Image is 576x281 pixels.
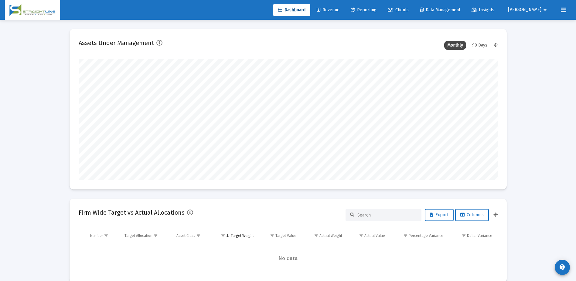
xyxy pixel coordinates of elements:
div: Data grid [79,228,498,274]
span: Show filter options for column 'Target Allocation' [153,233,158,238]
h2: Firm Wide Target vs Actual Allocations [79,208,185,217]
td: Column Asset Class [172,228,213,243]
a: Reporting [346,4,381,16]
div: Actual Value [364,233,385,238]
div: Asset Class [176,233,195,238]
span: Show filter options for column 'Dollar Variance' [462,233,466,238]
div: Target Value [275,233,296,238]
input: Search [357,213,417,218]
span: Data Management [420,7,460,12]
span: Dashboard [278,7,305,12]
div: Percentage Variance [409,233,443,238]
span: Export [430,212,448,217]
a: Clients [383,4,414,16]
td: Column Target Value [258,228,301,243]
div: Actual Weight [319,233,342,238]
span: No data [79,255,498,262]
div: 90 Days [469,41,490,50]
a: Revenue [312,4,344,16]
span: Show filter options for column 'Percentage Variance' [403,233,408,238]
span: Show filter options for column 'Actual Value' [359,233,363,238]
td: Column Dollar Variance [448,228,497,243]
span: Show filter options for column 'Actual Weight' [314,233,319,238]
div: Target Allocation [124,233,152,238]
span: Insights [472,7,494,12]
span: Revenue [317,7,339,12]
a: Insights [467,4,499,16]
span: Columns [460,212,484,217]
mat-icon: contact_support [559,264,566,271]
td: Column Target Weight [213,228,258,243]
button: Export [425,209,454,221]
td: Column Number [86,228,121,243]
div: Number [90,233,103,238]
a: Dashboard [273,4,310,16]
a: Data Management [415,4,465,16]
td: Column Percentage Variance [389,228,448,243]
td: Column Actual Value [346,228,389,243]
td: Column Target Allocation [120,228,172,243]
div: Dollar Variance [467,233,492,238]
mat-icon: arrow_drop_down [541,4,549,16]
span: Show filter options for column 'Target Value' [270,233,274,238]
span: Show filter options for column 'Asset Class' [196,233,201,238]
button: Columns [455,209,489,221]
h2: Assets Under Management [79,38,154,48]
span: Show filter options for column 'Target Weight' [221,233,225,238]
td: Column Actual Weight [301,228,346,243]
button: [PERSON_NAME] [501,4,556,16]
span: Reporting [351,7,377,12]
div: Monthly [444,41,466,50]
span: [PERSON_NAME] [508,7,541,12]
div: Target Weight [231,233,254,238]
img: Dashboard [9,4,56,16]
span: Clients [388,7,409,12]
span: Show filter options for column 'Number' [104,233,108,238]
